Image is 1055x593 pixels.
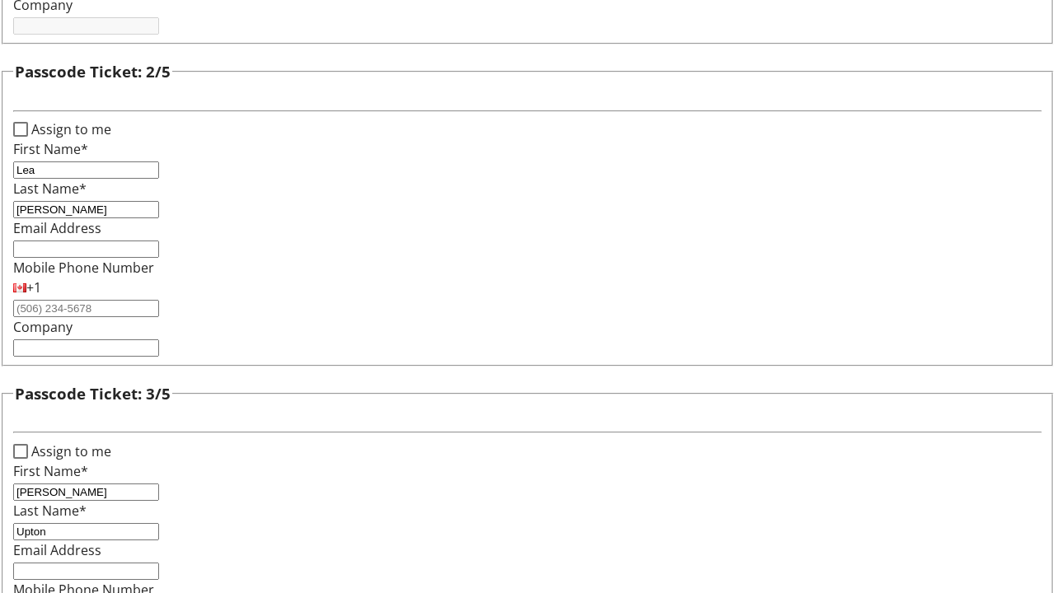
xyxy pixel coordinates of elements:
label: Assign to me [28,441,111,461]
label: Assign to me [28,119,111,139]
label: First Name* [13,462,88,480]
h3: Passcode Ticket: 3/5 [15,382,171,405]
label: Last Name* [13,180,87,198]
label: Company [13,318,73,336]
label: Mobile Phone Number [13,259,154,277]
label: Email Address [13,219,101,237]
h3: Passcode Ticket: 2/5 [15,60,171,83]
label: Email Address [13,541,101,559]
label: First Name* [13,140,88,158]
label: Last Name* [13,502,87,520]
input: (506) 234-5678 [13,300,159,317]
